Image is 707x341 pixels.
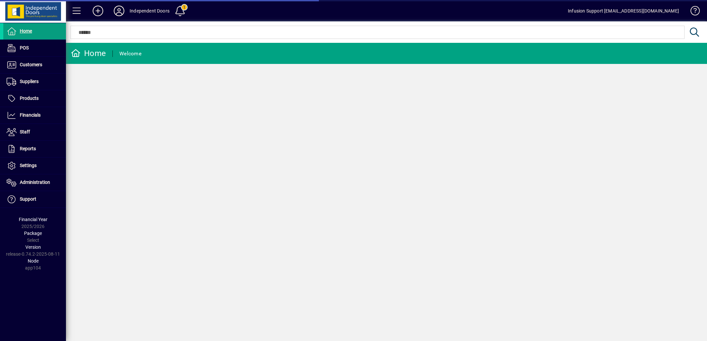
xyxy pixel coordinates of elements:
[87,5,108,17] button: Add
[686,1,699,23] a: Knowledge Base
[20,62,42,67] span: Customers
[3,90,66,107] a: Products
[71,48,106,59] div: Home
[3,73,66,90] a: Suppliers
[20,45,29,50] span: POS
[3,157,66,174] a: Settings
[20,196,36,202] span: Support
[3,174,66,191] a: Administration
[28,258,39,264] span: Node
[20,112,41,118] span: Financials
[20,129,30,134] span: Staff
[20,146,36,151] span: Reports
[130,6,169,16] div: Independent Doors
[3,191,66,208] a: Support
[108,5,130,17] button: Profile
[20,79,39,84] span: Suppliers
[119,48,141,59] div: Welcome
[3,141,66,157] a: Reports
[20,28,32,34] span: Home
[3,57,66,73] a: Customers
[19,217,47,222] span: Financial Year
[20,163,37,168] span: Settings
[24,231,42,236] span: Package
[568,6,679,16] div: Infusion Support [EMAIL_ADDRESS][DOMAIN_NAME]
[3,124,66,140] a: Staff
[3,107,66,124] a: Financials
[25,244,41,250] span: Version
[20,180,50,185] span: Administration
[20,96,39,101] span: Products
[3,40,66,56] a: POS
